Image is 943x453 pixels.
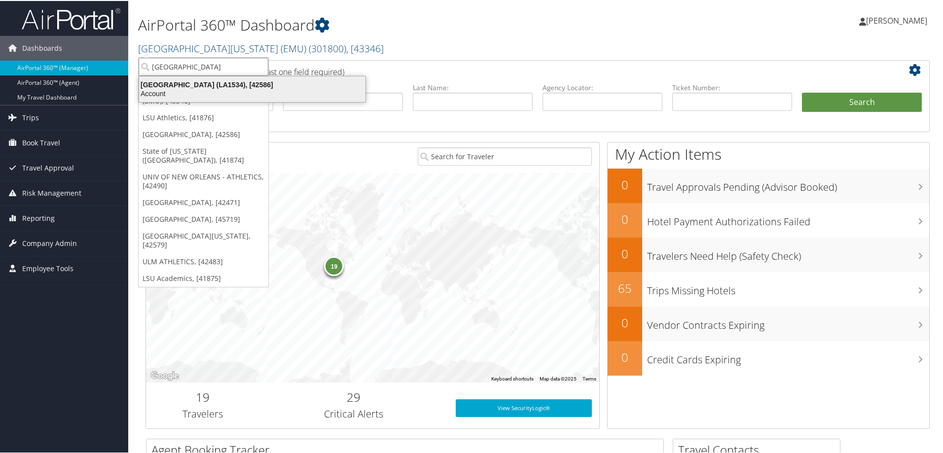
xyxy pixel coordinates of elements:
[608,271,929,306] a: 65Trips Missing Hotels
[608,210,642,227] h2: 0
[456,398,592,416] a: View SecurityLogic®
[153,61,857,78] h2: Airtinerary Lookup
[647,278,929,297] h3: Trips Missing Hotels
[647,209,929,228] h3: Hotel Payment Authorizations Failed
[250,66,344,76] span: (at least one field required)
[608,202,929,237] a: 0Hotel Payment Authorizations Failed
[153,406,252,420] h3: Travelers
[608,348,642,365] h2: 0
[859,5,937,35] a: [PERSON_NAME]
[267,406,441,420] h3: Critical Alerts
[418,146,592,165] input: Search for Traveler
[608,175,642,192] h2: 0
[582,375,596,381] a: Terms (opens in new tab)
[22,35,62,60] span: Dashboards
[139,168,268,193] a: UNIV OF NEW ORLEANS - ATHLETICS, [42490]
[540,375,577,381] span: Map data ©2025
[608,244,642,261] h2: 0
[543,82,662,92] label: Agency Locator:
[22,155,74,179] span: Travel Approval
[866,14,927,25] span: [PERSON_NAME]
[608,237,929,271] a: 0Travelers Need Help (Safety Check)
[139,193,268,210] a: [GEOGRAPHIC_DATA], [42471]
[139,125,268,142] a: [GEOGRAPHIC_DATA], [42586]
[802,92,922,111] button: Search
[133,88,371,97] div: Account
[22,205,55,230] span: Reporting
[22,130,60,154] span: Book Travel
[138,14,671,35] h1: AirPortal 360™ Dashboard
[22,180,81,205] span: Risk Management
[139,57,268,75] input: Search Accounts
[139,227,268,252] a: [GEOGRAPHIC_DATA][US_STATE], [42579]
[647,313,929,331] h3: Vendor Contracts Expiring
[138,41,384,54] a: [GEOGRAPHIC_DATA][US_STATE] (EMU)
[413,82,533,92] label: Last Name:
[608,279,642,296] h2: 65
[491,375,534,382] button: Keyboard shortcuts
[672,82,792,92] label: Ticket Number:
[148,369,181,382] img: Google
[346,41,384,54] span: , [ 43346 ]
[608,168,929,202] a: 0Travel Approvals Pending (Advisor Booked)
[324,255,344,275] div: 19
[22,105,39,129] span: Trips
[608,314,642,330] h2: 0
[153,388,252,405] h2: 19
[647,347,929,366] h3: Credit Cards Expiring
[148,369,181,382] a: Open this area in Google Maps (opens a new window)
[139,142,268,168] a: State of [US_STATE] ([GEOGRAPHIC_DATA]), [41874]
[139,252,268,269] a: ULM ATHLETICS, [42483]
[608,306,929,340] a: 0Vendor Contracts Expiring
[22,6,120,30] img: airportal-logo.png
[608,143,929,164] h1: My Action Items
[608,340,929,375] a: 0Credit Cards Expiring
[133,79,371,88] div: [GEOGRAPHIC_DATA] (LA1534), [42586]
[309,41,346,54] span: ( 301800 )
[647,174,929,193] h3: Travel Approvals Pending (Advisor Booked)
[647,244,929,262] h3: Travelers Need Help (Safety Check)
[22,255,73,280] span: Employee Tools
[139,108,268,125] a: LSU Athletics, [41876]
[139,210,268,227] a: [GEOGRAPHIC_DATA], [45719]
[22,230,77,255] span: Company Admin
[267,388,441,405] h2: 29
[139,269,268,286] a: LSU Academics, [41875]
